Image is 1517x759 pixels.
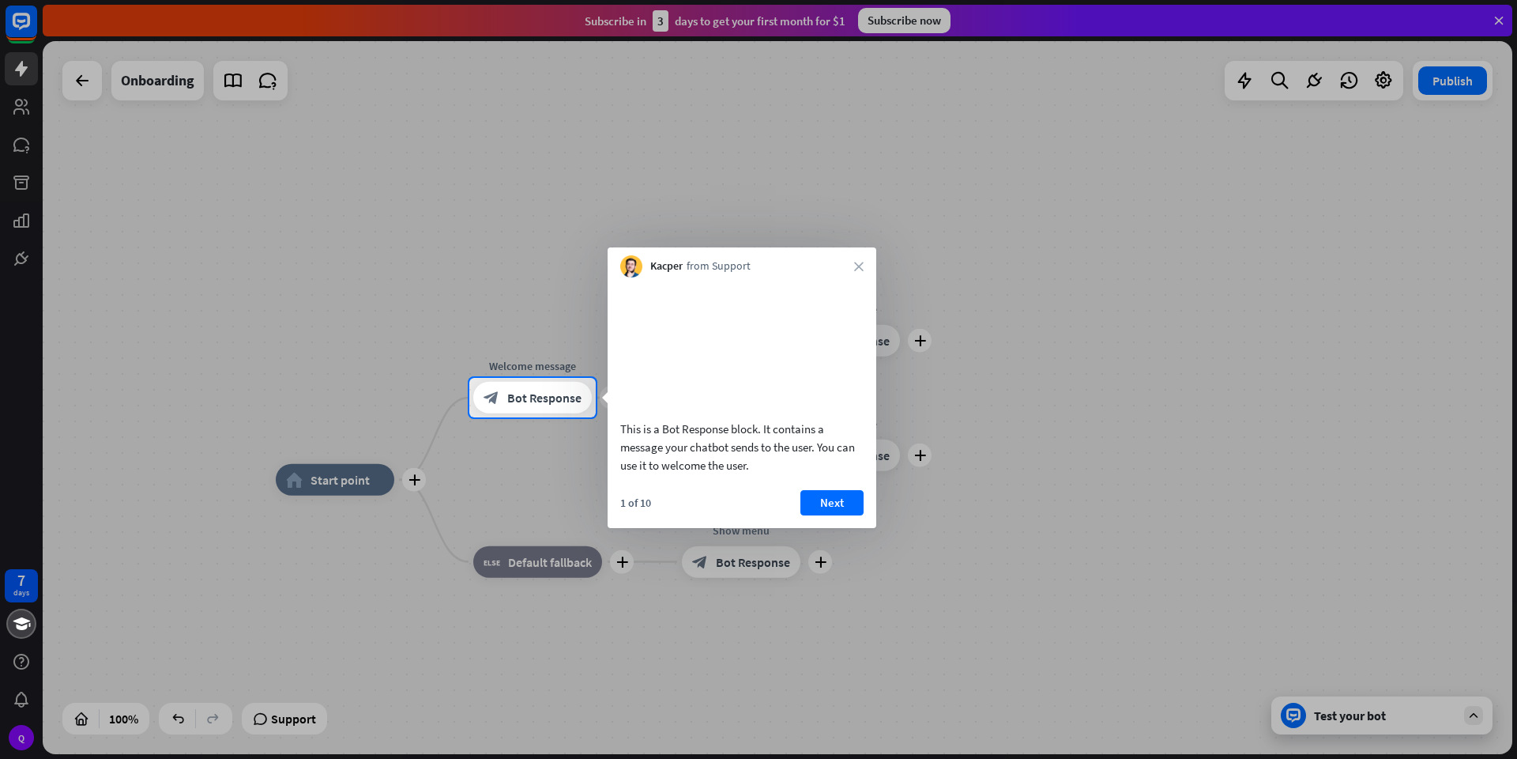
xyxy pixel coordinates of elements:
div: 1 of 10 [620,496,651,510]
span: Bot Response [507,390,582,406]
i: block_bot_response [484,390,499,406]
div: This is a Bot Response block. It contains a message your chatbot sends to the user. You can use i... [620,420,864,474]
button: Open LiveChat chat widget [13,6,60,54]
span: Kacper [650,259,683,274]
i: close [854,262,864,271]
span: from Support [687,259,751,274]
button: Next [800,490,864,515]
